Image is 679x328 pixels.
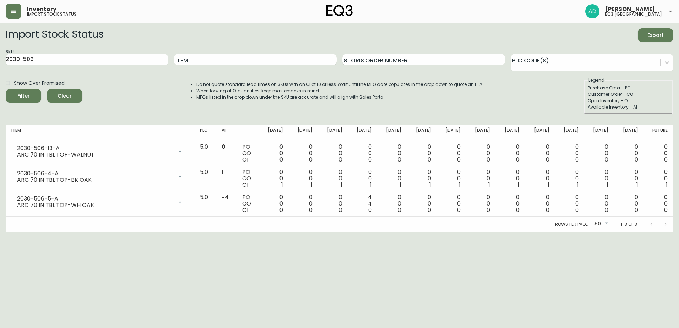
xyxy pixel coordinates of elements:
[531,169,549,188] div: 0 0
[588,85,669,91] div: Purchase Order - PO
[546,206,549,214] span: 0
[620,144,638,163] div: 0 0
[605,6,655,12] span: [PERSON_NAME]
[222,168,224,176] span: 1
[354,144,372,163] div: 0 0
[413,144,431,163] div: 0 0
[383,144,401,163] div: 0 0
[377,125,407,141] th: [DATE]
[442,194,460,213] div: 0 0
[664,155,668,164] span: 0
[242,194,253,213] div: PO CO
[531,144,549,163] div: 0 0
[222,193,229,201] span: -4
[555,125,585,141] th: [DATE]
[265,144,283,163] div: 0 0
[324,194,342,213] div: 0 0
[635,155,638,164] span: 0
[459,181,461,189] span: 1
[53,92,77,100] span: Clear
[196,81,483,88] li: Do not quote standard lead times on SKUs with an OI of 10 or less. Wait until the MFG date popula...
[607,181,608,189] span: 1
[17,177,173,183] div: ARC 70 IN TBL TOP-BK OAK
[265,169,283,188] div: 0 0
[531,194,549,213] div: 0 0
[664,206,668,214] span: 0
[644,125,673,141] th: Future
[6,125,194,141] th: Item
[428,155,431,164] span: 0
[281,181,283,189] span: 1
[339,155,342,164] span: 0
[194,125,216,141] th: PLC
[383,194,401,213] div: 0 0
[575,155,579,164] span: 0
[368,155,372,164] span: 0
[428,206,431,214] span: 0
[6,89,41,103] button: Filter
[561,144,579,163] div: 0 0
[614,125,643,141] th: [DATE]
[242,206,248,214] span: OI
[348,125,377,141] th: [DATE]
[555,221,589,228] p: Rows per page:
[501,144,520,163] div: 0 0
[242,144,253,163] div: PO CO
[487,155,490,164] span: 0
[457,206,461,214] span: 0
[17,152,173,158] div: ARC 70 IN TBL TOP-WALNUT
[546,155,549,164] span: 0
[620,194,638,213] div: 0 0
[326,5,353,16] img: logo
[592,218,609,230] div: 50
[666,181,668,189] span: 1
[370,181,372,189] span: 1
[242,169,253,188] div: PO CO
[17,202,173,208] div: ARC 70 IN TBL TOP-WH OAK
[294,194,313,213] div: 0 0
[501,169,520,188] div: 0 0
[442,169,460,188] div: 0 0
[561,194,579,213] div: 0 0
[413,194,431,213] div: 0 0
[294,144,313,163] div: 0 0
[575,206,579,214] span: 0
[27,12,76,16] h5: import stock status
[27,6,56,12] span: Inventory
[590,169,608,188] div: 0 0
[548,181,549,189] span: 1
[590,194,608,213] div: 0 0
[194,191,216,217] td: 5.0
[605,155,608,164] span: 0
[279,155,283,164] span: 0
[222,143,226,151] span: 0
[194,166,216,191] td: 5.0
[354,169,372,188] div: 0 0
[436,125,466,141] th: [DATE]
[472,194,490,213] div: 0 0
[289,125,318,141] th: [DATE]
[398,206,401,214] span: 0
[638,28,673,42] button: Export
[636,181,638,189] span: 1
[620,169,638,188] div: 0 0
[309,206,313,214] span: 0
[577,181,579,189] span: 1
[242,181,248,189] span: OI
[339,206,342,214] span: 0
[196,88,483,94] li: When looking at OI quantities, keep masterpacks in mind.
[311,181,313,189] span: 1
[354,194,372,213] div: 4 4
[294,169,313,188] div: 0 0
[14,80,65,87] span: Show Over Promised
[47,89,82,103] button: Clear
[650,144,668,163] div: 0 0
[605,206,608,214] span: 0
[17,196,173,202] div: 2030-506-5-A
[196,94,483,100] li: MFGs listed in the drop down under the SKU are accurate and will align with Sales Portal.
[561,169,579,188] div: 0 0
[516,155,520,164] span: 0
[635,206,638,214] span: 0
[17,145,173,152] div: 2030-506-13-A
[466,125,496,141] th: [DATE]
